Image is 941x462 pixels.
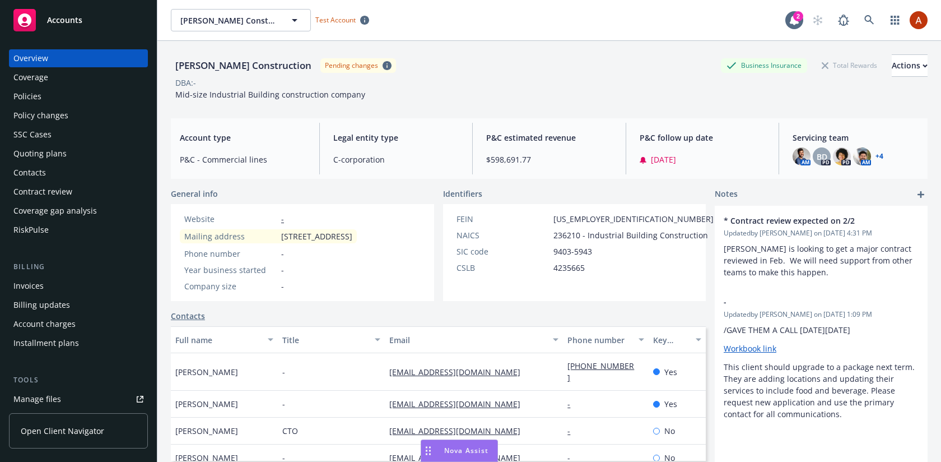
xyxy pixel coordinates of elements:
[13,49,48,67] div: Overview
[9,334,148,352] a: Installment plans
[175,334,261,346] div: Full name
[649,326,706,353] button: Key contact
[21,425,104,437] span: Open Client Navigator
[13,107,68,124] div: Policy changes
[456,262,549,274] div: CSLB
[486,154,612,165] span: $598,691.77
[892,54,928,77] button: Actions
[9,107,148,124] a: Policy changes
[553,213,714,225] span: [US_EMPLOYER_IDENTIFICATION_NUMBER]
[13,315,76,333] div: Account charges
[793,147,810,165] img: photo
[13,221,49,239] div: RiskPulse
[724,215,889,227] span: * Contract review expected on 2/2
[47,16,82,25] span: Accounts
[9,221,148,239] a: RiskPulse
[184,280,277,292] div: Company size
[184,248,277,260] div: Phone number
[281,280,284,292] span: -
[444,446,488,455] span: Nova Assist
[456,213,549,225] div: FEIN
[9,390,148,408] a: Manage files
[180,15,277,26] span: [PERSON_NAME] Construction
[13,87,41,105] div: Policies
[9,164,148,182] a: Contacts
[914,188,928,201] a: add
[715,206,928,287] div: * Contract review expected on 2/2Updatedby [PERSON_NAME] on [DATE] 4:31 PM[PERSON_NAME] is lookin...
[389,399,529,409] a: [EMAIL_ADDRESS][DOMAIN_NAME]
[171,58,316,73] div: [PERSON_NAME] Construction
[13,164,46,182] div: Contacts
[456,246,549,257] div: SIC code
[724,296,889,308] span: -
[486,132,612,144] span: P&C estimated revenue
[13,202,97,220] div: Coverage gap analysis
[567,334,632,346] div: Phone number
[9,277,148,295] a: Invoices
[563,326,649,353] button: Phone number
[715,287,928,429] div: -Updatedby [PERSON_NAME] on [DATE] 1:09 PM/GAVE THEM A CALL [DATE][DATE]Workbook linkThis client ...
[175,77,196,89] div: DBA: -
[724,243,915,278] span: [PERSON_NAME] is looking to get a major contract reviewed in Feb. We will need support from other...
[832,9,855,31] a: Report a Bug
[13,126,52,144] div: SSC Cases
[664,366,677,378] span: Yes
[456,229,549,241] div: NAICS
[567,361,634,383] a: [PHONE_NUMBER]
[281,214,284,224] a: -
[333,132,459,144] span: Legal entity type
[333,154,459,165] span: C-corporation
[282,398,285,410] span: -
[724,309,919,320] span: Updated by [PERSON_NAME] on [DATE] 1:09 PM
[171,326,278,353] button: Full name
[817,151,827,163] span: BD
[281,264,284,276] span: -
[13,296,70,314] div: Billing updates
[664,398,677,410] span: Yes
[278,326,385,353] button: Title
[421,440,435,461] div: Drag to move
[9,126,148,144] a: SSC Cases
[180,132,306,144] span: Account type
[443,188,482,200] span: Identifiers
[724,343,776,354] a: Workbook link
[653,334,689,346] div: Key contact
[567,399,579,409] a: -
[910,11,928,29] img: photo
[858,9,881,31] a: Search
[311,14,374,26] span: Test Account
[724,361,919,420] p: This client should upgrade to a package next term. They are adding locations and updating their s...
[389,367,529,377] a: [EMAIL_ADDRESS][DOMAIN_NAME]
[9,296,148,314] a: Billing updates
[13,183,72,201] div: Contract review
[325,61,378,70] div: Pending changes
[833,147,851,165] img: photo
[175,366,238,378] span: [PERSON_NAME]
[175,398,238,410] span: [PERSON_NAME]
[793,11,803,21] div: 2
[175,425,238,437] span: [PERSON_NAME]
[9,145,148,163] a: Quoting plans
[9,4,148,36] a: Accounts
[281,248,284,260] span: -
[315,15,356,25] span: Test Account
[793,132,919,144] span: Servicing team
[9,375,148,386] div: Tools
[13,68,48,86] div: Coverage
[389,426,529,436] a: [EMAIL_ADDRESS][DOMAIN_NAME]
[9,261,148,272] div: Billing
[651,154,676,165] span: [DATE]
[282,366,285,378] span: -
[9,202,148,220] a: Coverage gap analysis
[385,326,563,353] button: Email
[721,58,807,72] div: Business Insurance
[175,89,365,100] span: Mid-size Industrial Building construction company
[184,264,277,276] div: Year business started
[640,132,766,144] span: P&C follow up date
[9,315,148,333] a: Account charges
[853,147,871,165] img: photo
[664,425,675,437] span: No
[389,334,546,346] div: Email
[816,58,883,72] div: Total Rewards
[9,49,148,67] a: Overview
